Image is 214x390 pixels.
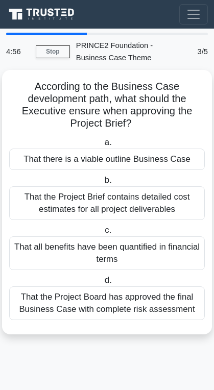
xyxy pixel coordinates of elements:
span: d. [105,275,112,285]
span: a. [105,137,112,147]
div: That the Project Board has approved the final Business Case with complete risk assessment [9,286,205,320]
div: 3/5 [178,41,214,62]
div: PRINCE2 Foundation - Business Case Theme [70,35,178,68]
span: b. [105,175,112,185]
div: That there is a viable outline Business Case [9,149,205,170]
a: Stop [36,45,70,58]
div: That the Project Brief contains detailed cost estimates for all project deliverables [9,186,205,220]
button: Toggle navigation [179,4,208,25]
span: c. [105,225,111,235]
div: That all benefits have been quantified in financial terms [9,236,205,270]
h5: According to the Business Case development path, what should the Executive ensure when approving ... [8,80,206,130]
